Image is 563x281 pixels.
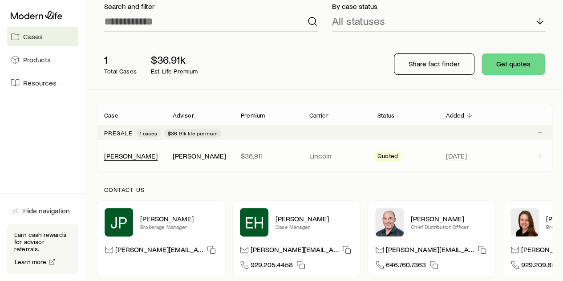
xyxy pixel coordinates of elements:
p: [PERSON_NAME] [411,214,488,223]
p: Case Manager [275,223,353,230]
span: Hide navigation [23,206,70,215]
p: $36,911 [241,151,295,160]
p: Advisor [172,112,194,119]
a: Resources [7,73,78,93]
span: $36.91k life premium [168,130,218,137]
p: By case status [332,2,546,11]
p: Lincoln [309,151,363,160]
button: Get quotes [482,53,545,75]
p: [PERSON_NAME][EMAIL_ADDRESS][DOMAIN_NAME] [251,245,339,257]
p: Est. Life Premium [151,68,198,75]
span: Learn more [15,259,47,265]
p: Presale [104,130,133,137]
p: $36.91k [151,53,198,66]
p: [PERSON_NAME][EMAIL_ADDRESS][DOMAIN_NAME] [115,245,203,257]
span: Products [23,55,51,64]
div: Earn cash rewards for advisor referrals.Learn more [7,224,78,274]
span: Cases [23,32,43,41]
img: Dan Pierson [375,208,404,236]
p: Case [104,112,118,119]
p: Added [446,112,464,119]
p: Total Cases [104,68,137,75]
div: [PERSON_NAME] [172,151,226,161]
a: Products [7,50,78,69]
p: [PERSON_NAME] [275,214,353,223]
p: Carrier [309,112,328,119]
span: 929.209.8778 [521,260,561,272]
span: Resources [23,78,57,87]
p: Search and filter [104,2,318,11]
span: 646.760.7363 [386,260,426,272]
div: [PERSON_NAME] [104,151,158,161]
p: Earn cash rewards for advisor referrals. [14,231,71,252]
span: 929.205.4458 [251,260,293,272]
img: Ellen Wall [510,208,539,236]
p: Status [377,112,394,119]
button: Share fact finder [394,53,474,75]
p: Chief Distribution Officer [411,223,488,230]
p: 1 [104,53,137,66]
p: Share fact finder [409,59,460,68]
a: [PERSON_NAME] [104,151,158,160]
span: [DATE] [446,151,466,160]
div: Client cases [97,104,552,172]
p: [PERSON_NAME] [140,214,218,223]
p: Brokerage Manager [140,223,218,230]
a: Cases [7,27,78,46]
span: Quoted [377,152,398,162]
p: Premium [241,112,265,119]
button: Hide navigation [7,201,78,220]
p: All statuses [332,15,385,27]
span: JP [110,213,127,231]
p: Contact us [104,186,545,193]
p: [PERSON_NAME][EMAIL_ADDRESS][DOMAIN_NAME] [386,245,474,257]
span: EH [245,213,264,231]
span: 1 cases [140,130,157,137]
